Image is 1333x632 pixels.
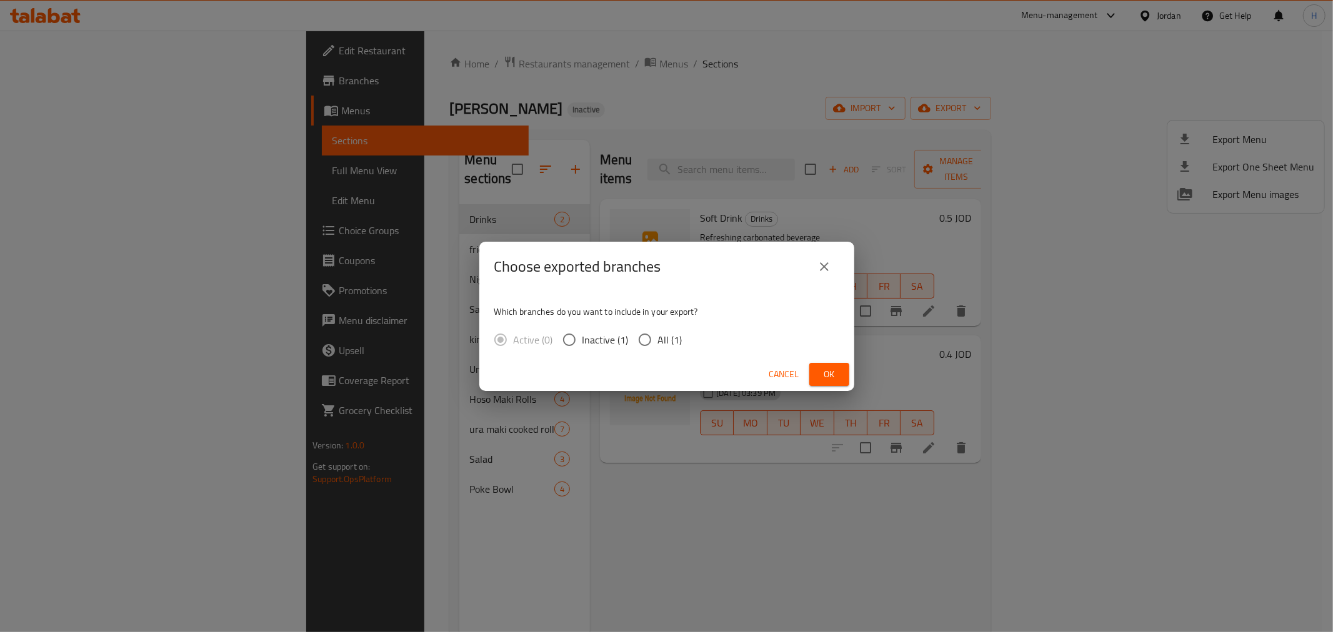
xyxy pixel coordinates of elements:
span: Active (0) [514,332,553,347]
button: close [809,252,839,282]
button: Ok [809,363,849,386]
span: Ok [819,367,839,382]
h2: Choose exported branches [494,257,661,277]
span: All (1) [658,332,682,347]
button: Cancel [764,363,804,386]
span: Cancel [769,367,799,382]
p: Which branches do you want to include in your export? [494,305,839,318]
span: Inactive (1) [582,332,629,347]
